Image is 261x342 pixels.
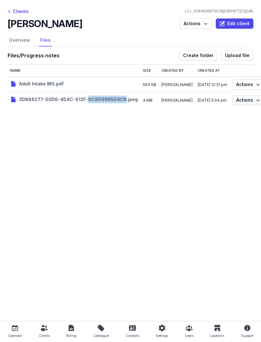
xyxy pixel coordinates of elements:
[8,8,29,15] div: Clients
[39,332,50,339] div: Clients
[66,332,76,339] div: Billing
[184,20,208,27] span: Actions
[93,332,109,339] div: Catalogue
[8,65,140,76] th: Name
[236,81,261,88] span: Actions
[8,34,31,47] a: Overview
[225,52,250,59] span: Upload file
[180,18,212,29] button: Actions
[21,52,60,59] span: Progress notes
[8,34,253,47] nav: Tabs
[185,332,194,339] div: Users
[8,52,19,59] span: Files
[126,332,139,339] div: Contacts
[161,82,193,87] span: [PERSON_NAME]
[143,82,156,87] span: 563 KB
[179,50,217,61] button: Create folder
[156,332,168,339] div: Settings
[19,52,21,59] span: /
[140,65,159,76] th: Size
[10,80,64,88] button: Adult Intake MG.pdf
[198,82,227,87] span: [DATE] 12:31 pm
[220,20,250,27] span: Edit client
[39,34,52,47] a: Files
[8,332,22,339] div: Calendar
[10,96,138,103] button: 3D886277-50D6-4D4C-812F-6C8D9965D4C6.jpeg
[19,80,64,88] span: Adult Intake MG.pdf
[19,96,138,103] span: 3D886277-50D6-4D4C-812F-6C8D9965D4C6.jpeg
[241,332,253,339] div: Support
[182,9,256,14] div: cli_01K4K8G979C4QG3RYAYTZCQ1AK
[221,50,253,61] button: Upload file
[236,96,261,104] span: Actions
[216,18,253,29] button: Edit client
[8,18,82,29] h2: [PERSON_NAME]
[161,98,193,103] span: [PERSON_NAME]
[198,98,227,103] span: [DATE] 5:04 pm
[195,65,230,76] th: Created at
[159,65,195,76] th: Created by
[143,98,152,103] span: 4 MB
[183,52,214,59] span: Create folder
[210,332,224,339] div: Locations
